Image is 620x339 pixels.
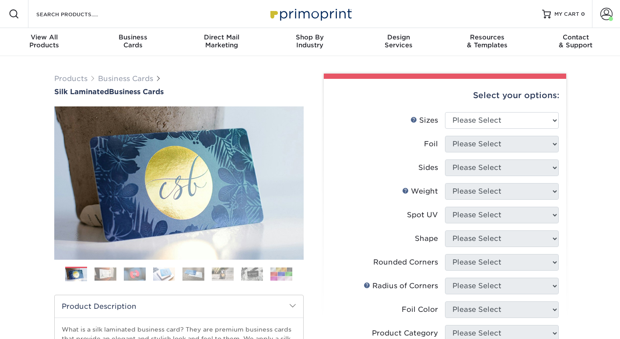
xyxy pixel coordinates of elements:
div: Shape [415,233,438,244]
h2: Product Description [55,295,303,318]
div: Cards [88,33,177,49]
img: Business Cards 07 [241,267,263,281]
div: Radius of Corners [364,281,438,291]
img: Business Cards 05 [182,267,204,281]
div: Marketing [177,33,266,49]
span: Resources [443,33,531,41]
img: Silk Laminated 01 [54,58,304,308]
a: Shop ByIndustry [266,28,354,56]
div: Services [354,33,443,49]
div: Product Category [372,328,438,339]
img: Business Cards 08 [270,267,292,281]
img: Business Cards 03 [124,267,146,281]
a: Contact& Support [532,28,620,56]
span: Design [354,33,443,41]
span: MY CART [554,11,579,18]
a: Business Cards [98,74,153,83]
span: Direct Mail [177,33,266,41]
img: Business Cards 01 [65,264,87,286]
span: Contact [532,33,620,41]
div: Foil Color [402,304,438,315]
img: Business Cards 04 [153,267,175,281]
div: Weight [402,186,438,197]
div: Sizes [410,115,438,126]
div: Select your options: [331,79,559,112]
div: Sides [418,162,438,173]
div: Industry [266,33,354,49]
div: Spot UV [407,210,438,220]
span: Business [88,33,177,41]
div: & Templates [443,33,531,49]
input: SEARCH PRODUCTS..... [35,9,121,19]
div: Rounded Corners [373,257,438,268]
span: 0 [581,11,585,17]
a: BusinessCards [88,28,177,56]
span: Shop By [266,33,354,41]
a: Products [54,74,88,83]
div: & Support [532,33,620,49]
a: DesignServices [354,28,443,56]
img: Business Cards 06 [212,267,234,281]
a: Direct MailMarketing [177,28,266,56]
h1: Business Cards [54,88,304,96]
img: Business Cards 02 [95,267,116,281]
img: Primoprint [266,4,354,23]
div: Foil [424,139,438,149]
span: Silk Laminated [54,88,109,96]
a: Silk LaminatedBusiness Cards [54,88,304,96]
a: Resources& Templates [443,28,531,56]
